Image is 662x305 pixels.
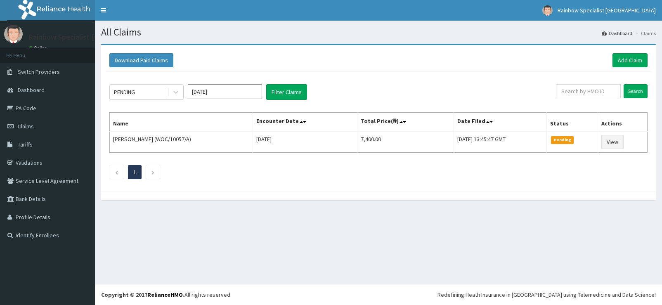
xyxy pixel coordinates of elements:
a: Online [29,45,49,51]
a: View [601,135,624,149]
th: Status [547,113,598,132]
input: Select Month and Year [188,84,262,99]
a: Page 1 is your current page [133,168,136,176]
div: PENDING [114,88,135,96]
th: Encounter Date [253,113,357,132]
span: Rainbow Specialist [GEOGRAPHIC_DATA] [558,7,656,14]
a: Dashboard [602,30,632,37]
span: Tariffs [18,141,33,148]
span: Claims [18,123,34,130]
h1: All Claims [101,27,656,38]
a: Previous page [115,168,118,176]
footer: All rights reserved. [95,284,662,305]
td: [PERSON_NAME] (WOC/10057/A) [110,131,253,153]
li: Claims [633,30,656,37]
a: Next page [151,168,155,176]
a: Add Claim [612,53,648,67]
button: Filter Claims [266,84,307,100]
td: [DATE] 13:45:47 GMT [454,131,547,153]
td: 7,400.00 [357,131,454,153]
img: User Image [4,25,23,43]
td: [DATE] [253,131,357,153]
th: Total Price(₦) [357,113,454,132]
input: Search [624,84,648,98]
img: User Image [542,5,553,16]
span: Pending [551,136,574,144]
button: Download Paid Claims [109,53,173,67]
span: Switch Providers [18,68,60,76]
span: Dashboard [18,86,45,94]
strong: Copyright © 2017 . [101,291,184,298]
th: Date Filed [454,113,547,132]
p: Rainbow Specialist [GEOGRAPHIC_DATA] [29,33,159,41]
th: Actions [598,113,648,132]
input: Search by HMO ID [556,84,621,98]
th: Name [110,113,253,132]
a: RelianceHMO [147,291,183,298]
div: Redefining Heath Insurance in [GEOGRAPHIC_DATA] using Telemedicine and Data Science! [437,291,656,299]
